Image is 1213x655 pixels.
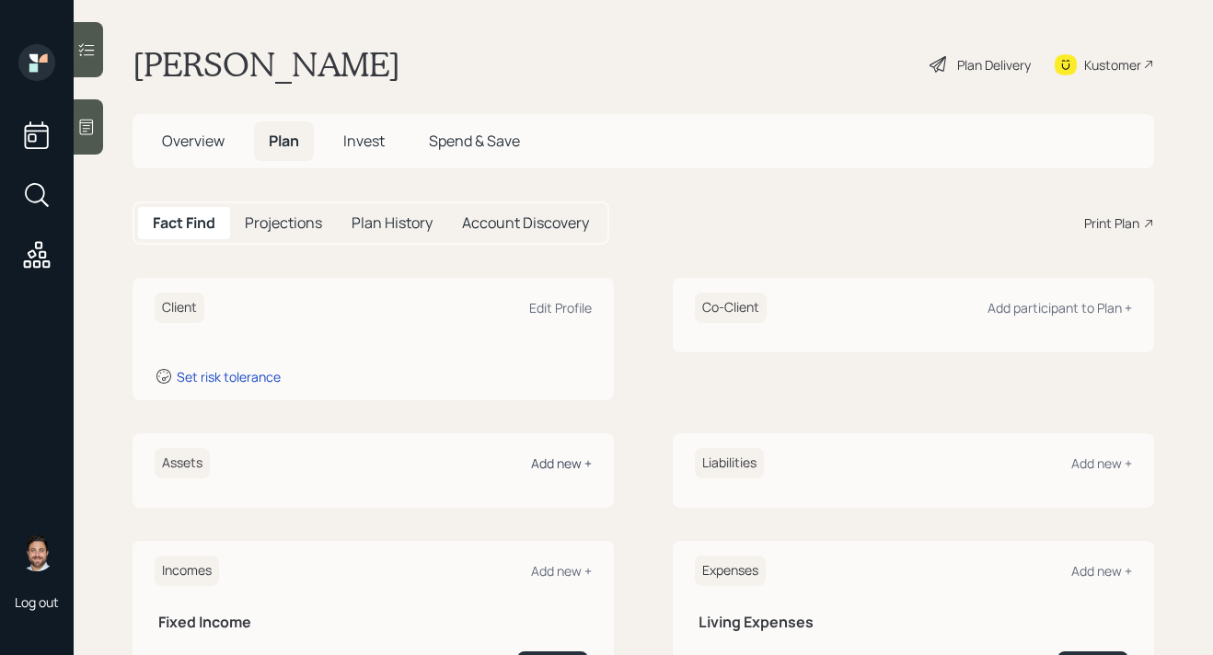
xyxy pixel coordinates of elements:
[529,299,592,316] div: Edit Profile
[155,448,210,478] h6: Assets
[429,131,520,151] span: Spend & Save
[1071,562,1132,580] div: Add new +
[699,614,1128,631] h5: Living Expenses
[988,299,1132,316] div: Add participant to Plan +
[162,131,225,151] span: Overview
[15,593,59,611] div: Log out
[18,534,55,571] img: michael-russo-headshot.png
[957,55,1031,75] div: Plan Delivery
[1071,454,1132,472] div: Add new +
[531,454,592,472] div: Add new +
[531,562,592,580] div: Add new +
[153,214,215,232] h5: Fact Find
[177,368,281,385] div: Set risk tolerance
[155,293,204,323] h6: Client
[155,556,219,586] h6: Incomes
[1084,213,1139,233] div: Print Plan
[695,556,766,586] h6: Expenses
[1084,55,1141,75] div: Kustomer
[695,448,764,478] h6: Liabilities
[352,214,433,232] h5: Plan History
[245,214,322,232] h5: Projections
[343,131,385,151] span: Invest
[269,131,299,151] span: Plan
[695,293,767,323] h6: Co-Client
[158,614,588,631] h5: Fixed Income
[133,44,400,85] h1: [PERSON_NAME]
[462,214,589,232] h5: Account Discovery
